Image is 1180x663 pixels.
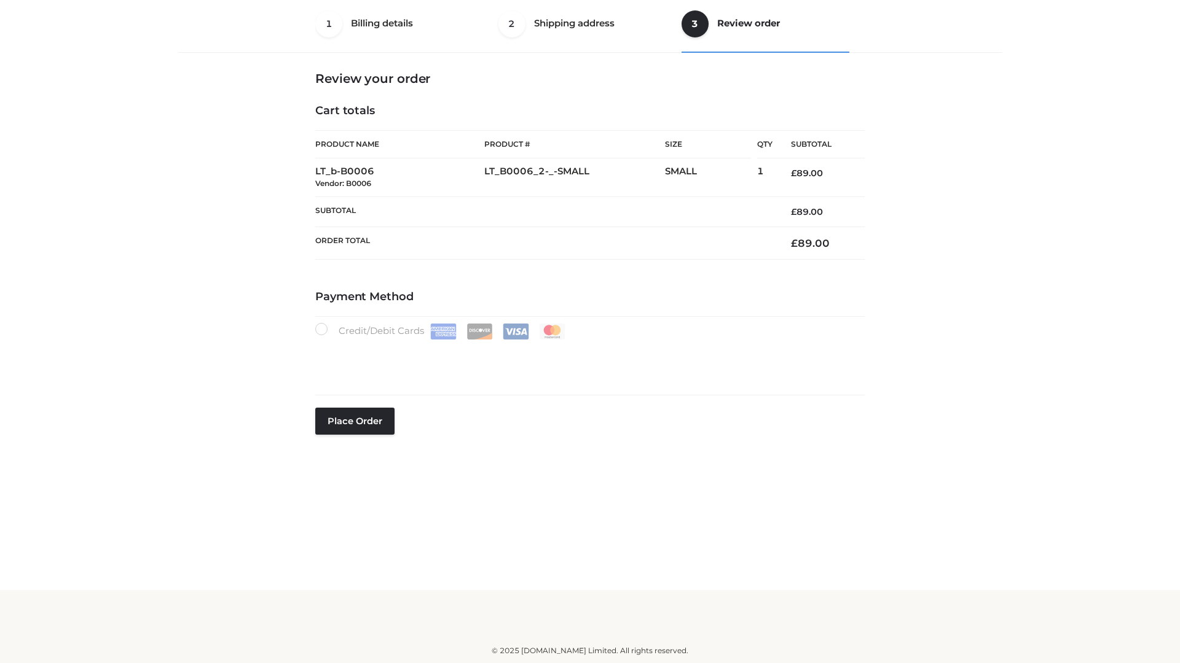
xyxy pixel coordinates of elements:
th: Order Total [315,227,773,260]
span: £ [791,168,796,179]
th: Product # [484,130,665,158]
h3: Review your order [315,71,865,86]
div: © 2025 [DOMAIN_NAME] Limited. All rights reserved. [183,645,997,657]
td: LT_b-B0006 [315,158,484,197]
th: Product Name [315,130,484,158]
img: Discover [466,324,493,339]
td: SMALL [665,158,757,197]
th: Size [665,131,751,158]
img: Amex [430,324,457,339]
td: LT_B0006_2-_-SMALL [484,158,665,197]
th: Qty [757,130,773,158]
label: Credit/Debit Cards [315,323,567,339]
th: Subtotal [773,131,865,158]
td: 1 [757,158,773,197]
img: Visa [503,324,529,339]
span: £ [791,237,798,249]
bdi: 89.00 [791,237,830,249]
small: Vendor: B0006 [315,179,371,188]
button: Place order [315,408,395,435]
bdi: 89.00 [791,206,823,217]
iframe: Secure payment input frame [313,337,862,382]
h4: Cart totals [315,104,865,118]
h4: Payment Method [315,290,865,304]
th: Subtotal [315,196,773,227]
img: Mastercard [539,324,565,339]
bdi: 89.00 [791,168,823,179]
span: £ [791,206,796,217]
